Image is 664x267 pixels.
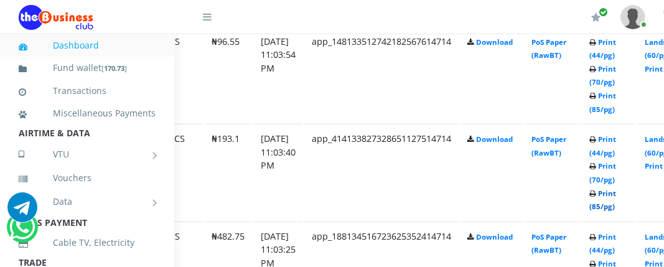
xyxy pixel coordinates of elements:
a: Print (85/pg) [589,91,616,114]
a: VTU [19,139,156,170]
td: app_414133827328651127514714 [304,124,459,220]
a: PoS Paper (RawBT) [531,232,566,255]
a: Print (70/pg) [589,64,616,87]
a: Download [476,134,513,144]
span: Renew/Upgrade Subscription [599,7,608,17]
i: Renew/Upgrade Subscription [591,12,601,22]
a: PoS Paper (RawBT) [531,134,566,157]
a: Download [476,232,513,241]
small: [ ] [101,63,127,73]
a: Cable TV, Electricity [19,228,156,257]
a: Print (70/pg) [589,161,616,184]
b: 170.73 [104,63,124,73]
a: PoS Paper (RawBT) [531,37,566,60]
a: Vouchers [19,164,156,192]
td: [DATE] 11:03:54 PM [253,27,303,123]
a: Data [19,186,156,217]
td: [DATE] 11:03:40 PM [253,124,303,220]
td: ₦193.1 [204,124,252,220]
a: Print (85/pg) [589,189,616,212]
a: Dashboard [19,31,156,60]
a: Fund wallet[170.73] [19,54,156,83]
a: Chat for support [9,222,35,242]
a: Transactions [19,77,156,105]
a: Print (44/pg) [589,134,616,157]
a: Download [476,37,513,47]
td: app_148133512742182567614714 [304,27,459,123]
a: Print (44/pg) [589,232,616,255]
img: User [620,5,645,29]
td: ₦96.55 [204,27,252,123]
a: Chat for support [7,202,37,222]
a: Miscellaneous Payments [19,99,156,128]
img: Logo [19,5,93,30]
a: Print (44/pg) [589,37,616,60]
